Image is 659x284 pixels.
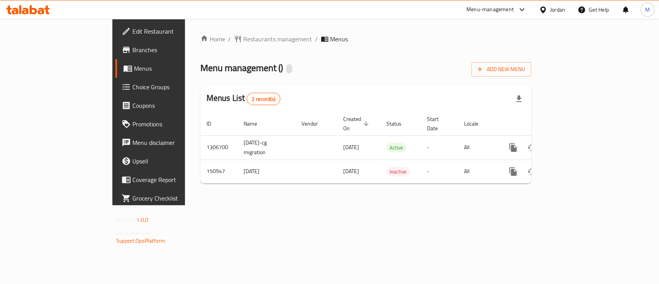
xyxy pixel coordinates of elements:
[116,215,135,225] span: Version:
[243,34,312,44] span: Restaurants management
[115,133,222,152] a: Menu disclaimer
[132,119,216,129] span: Promotions
[136,215,148,225] span: 1.0.0
[343,114,371,133] span: Created On
[200,34,531,44] nav: breadcrumb
[645,5,650,14] span: M
[504,162,522,181] button: more
[302,119,328,128] span: Vendor
[132,156,216,166] span: Upsell
[115,170,222,189] a: Coverage Report
[478,65,525,74] span: Add New Menu
[115,115,222,133] a: Promotions
[115,96,222,115] a: Coupons
[132,27,216,36] span: Edit Restaurant
[522,138,541,157] button: Change Status
[115,189,222,207] a: Grocery Checklist
[116,236,165,246] a: Support.OpsPlatform
[315,34,318,44] li: /
[237,160,295,183] td: [DATE]
[115,78,222,96] a: Choice Groups
[464,119,488,128] span: Locale
[550,5,565,14] div: Jordan
[115,22,222,41] a: Edit Restaurant
[386,167,410,176] span: Inactive
[330,34,348,44] span: Menus
[132,45,216,54] span: Branches
[458,160,498,183] td: All
[421,135,458,160] td: -
[228,34,231,44] li: /
[244,119,267,128] span: Name
[116,228,152,238] span: Get support on:
[207,92,280,105] h2: Menus List
[466,5,514,14] div: Menu-management
[427,114,449,133] span: Start Date
[386,119,412,128] span: Status
[510,90,528,108] div: Export file
[200,59,283,77] span: Menu management ( )
[343,166,359,176] span: [DATE]
[343,142,359,152] span: [DATE]
[115,41,222,59] a: Branches
[132,82,216,92] span: Choice Groups
[132,101,216,110] span: Coupons
[115,59,222,78] a: Menus
[207,119,221,128] span: ID
[132,138,216,147] span: Menu disclaimer
[234,34,312,44] a: Restaurants management
[134,64,216,73] span: Menus
[386,143,406,152] span: Active
[132,194,216,203] span: Grocery Checklist
[237,135,295,160] td: [DATE]-cg migration
[522,162,541,181] button: Change Status
[200,112,584,184] table: enhanced table
[132,175,216,184] span: Coverage Report
[504,138,522,157] button: more
[247,95,280,103] span: 2 record(s)
[421,160,458,183] td: -
[115,152,222,170] a: Upsell
[498,112,584,136] th: Actions
[458,135,498,160] td: All
[471,62,531,77] button: Add New Menu
[247,93,280,105] div: Total records count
